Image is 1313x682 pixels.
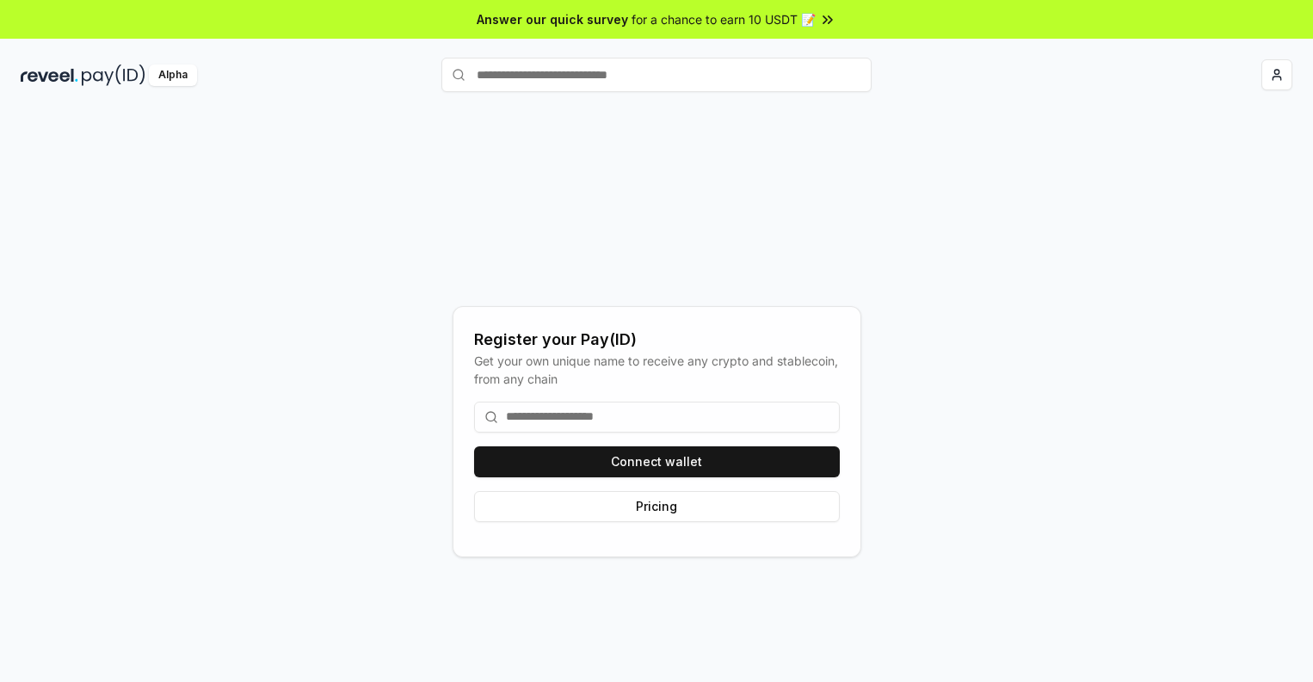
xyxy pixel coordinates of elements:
span: Answer our quick survey [477,10,628,28]
button: Pricing [474,491,840,522]
div: Get your own unique name to receive any crypto and stablecoin, from any chain [474,352,840,388]
img: reveel_dark [21,65,78,86]
div: Register your Pay(ID) [474,328,840,352]
span: for a chance to earn 10 USDT 📝 [632,10,816,28]
img: pay_id [82,65,145,86]
button: Connect wallet [474,446,840,477]
div: Alpha [149,65,197,86]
